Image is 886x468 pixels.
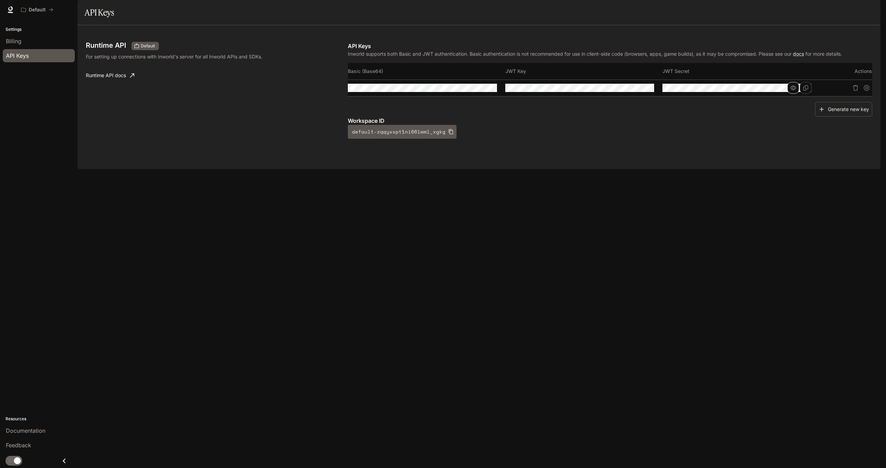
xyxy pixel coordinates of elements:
span: Default [138,43,158,49]
button: Copy Secret [800,82,812,94]
button: All workspaces [18,3,56,17]
p: Default [29,7,46,13]
p: API Keys [348,42,872,50]
button: default-zqqyvspt1ni66lmml_xgkg [348,125,456,139]
a: docs [793,51,804,57]
th: JWT Key [505,63,662,80]
p: For setting up connections with Inworld's server for all Inworld APIs and SDKs. [86,53,278,60]
button: Generate new key [815,102,872,117]
p: Inworld supports both Basic and JWT authentication. Basic authentication is not recommended for u... [348,50,872,57]
th: Actions [820,63,872,80]
button: Delete API key [850,82,861,93]
div: These keys will apply to your current workspace only [132,42,159,50]
button: Suspend API key [861,82,872,93]
h3: Runtime API [86,42,126,49]
th: Basic (Base64) [348,63,505,80]
a: Runtime API docs [83,68,137,82]
p: Workspace ID [348,117,872,125]
h1: API Keys [84,6,114,19]
th: JWT Secret [662,63,820,80]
